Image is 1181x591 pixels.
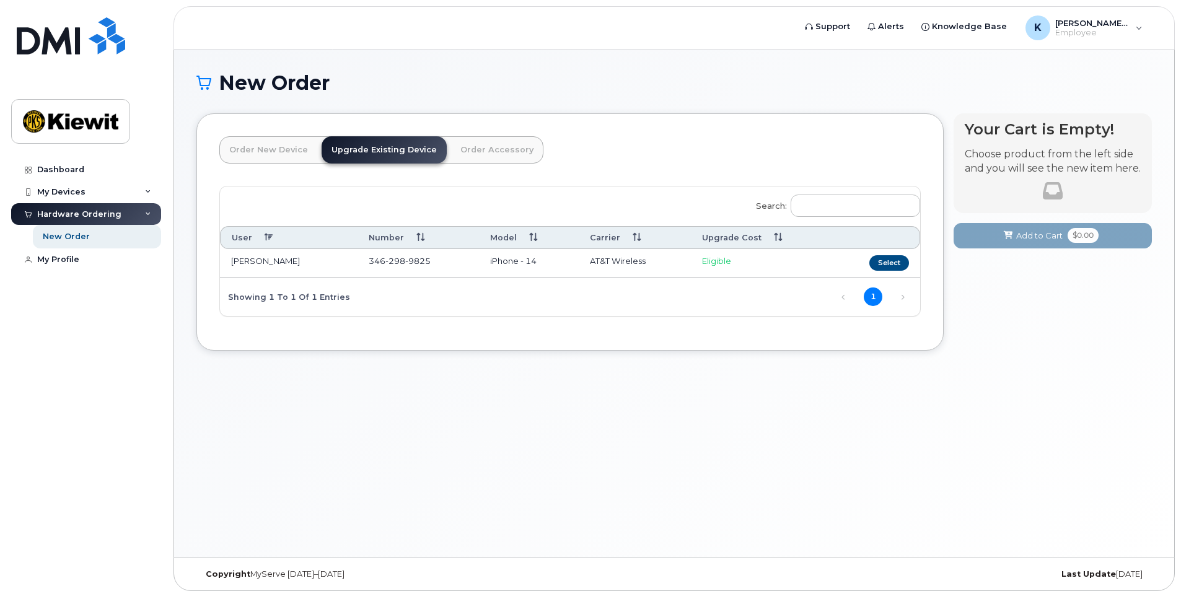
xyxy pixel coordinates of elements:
a: 1 [864,287,882,306]
a: Previous [834,288,853,307]
td: [PERSON_NAME] [220,249,358,278]
th: Model: activate to sort column ascending [479,226,579,249]
strong: Copyright [206,569,250,579]
td: iPhone - 14 [479,249,579,278]
a: Upgrade Existing Device [322,136,447,164]
span: 9825 [405,256,431,266]
a: Order New Device [219,136,318,164]
div: Showing 1 to 1 of 1 entries [220,286,350,307]
th: Carrier: activate to sort column ascending [579,226,690,249]
strong: Last Update [1061,569,1116,579]
a: Order Accessory [450,136,543,164]
a: Next [893,288,912,307]
span: 346 [369,256,431,266]
span: Eligible [702,256,731,266]
div: [DATE] [833,569,1152,579]
h1: New Order [196,72,1152,94]
div: MyServe [DATE]–[DATE] [196,569,515,579]
span: Add to Cart [1016,230,1063,242]
span: 298 [385,256,405,266]
label: Search: [748,186,920,221]
input: Search: [791,195,920,217]
th: User: activate to sort column descending [220,226,358,249]
h4: Your Cart is Empty! [965,121,1141,138]
th: Number: activate to sort column ascending [358,226,479,249]
iframe: Messenger Launcher [1127,537,1172,582]
th: Upgrade Cost: activate to sort column ascending [691,226,832,249]
button: Select [869,255,909,271]
td: AT&T Wireless [579,249,690,278]
p: Choose product from the left side and you will see the new item here. [965,147,1141,176]
span: $0.00 [1068,228,1099,243]
button: Add to Cart $0.00 [954,223,1152,248]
